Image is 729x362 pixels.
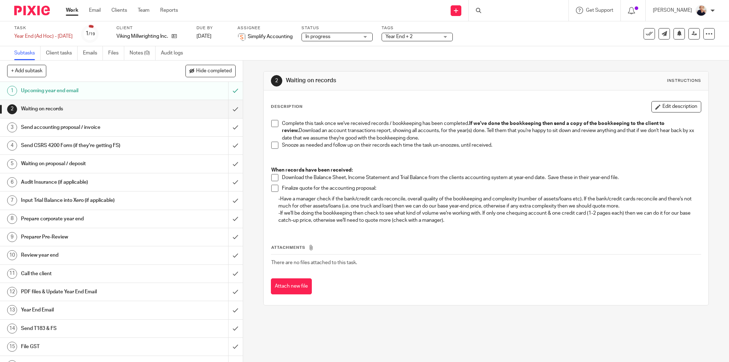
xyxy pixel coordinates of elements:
[21,232,154,242] h1: Preparer Pre-Review
[46,46,78,60] a: Client tasks
[248,33,293,40] span: Simplify Accounting
[85,30,95,38] div: 1
[196,68,232,74] span: Hide completed
[185,65,236,77] button: Hide completed
[7,177,17,187] div: 6
[7,269,17,279] div: 11
[130,46,156,60] a: Notes (0)
[14,46,41,60] a: Subtasks
[21,341,154,352] h1: File GST
[271,246,305,250] span: Attachments
[138,7,150,14] a: Team
[66,7,78,14] a: Work
[305,34,330,39] span: In progress
[7,214,17,224] div: 8
[7,86,17,96] div: 1
[21,158,154,169] h1: Waiting on proposal / deposit
[286,77,501,84] h1: Waiting on records
[282,174,701,181] p: Download the Balance Sheet, Income Statement and Trial Balance from the clients accounting system...
[651,101,701,112] button: Edit description
[21,287,154,297] h1: PDF files & Update Year End Email
[21,250,154,261] h1: Review year end
[586,8,613,13] span: Get Support
[196,34,211,39] span: [DATE]
[89,7,101,14] a: Email
[271,260,357,265] span: There are no files attached to this task.
[21,195,154,206] h1: Input Trial Balance into Xero (if applicable)
[21,268,154,279] h1: Call the client
[382,25,453,31] label: Tags
[282,121,666,133] strong: If we've done the bookkeeping then send a copy of the bookkeeping to the client to review.
[21,305,154,315] h1: Year End Email
[271,104,303,110] p: Description
[237,33,246,41] img: Screenshot%202023-11-29%20141159.png
[653,7,692,14] p: [PERSON_NAME]
[7,104,17,114] div: 2
[282,185,701,192] p: Finalize quote for the accounting proposal:
[7,232,17,242] div: 9
[161,46,188,60] a: Audit logs
[7,342,17,352] div: 15
[108,46,124,60] a: Files
[21,323,154,334] h1: Send T183 & FS
[301,25,373,31] label: Status
[7,122,17,132] div: 3
[7,65,46,77] button: + Add subtask
[21,122,154,133] h1: Send accounting proposal / invoice
[21,104,154,114] h1: Waiting on records
[14,25,73,31] label: Task
[7,250,17,260] div: 10
[271,168,353,173] strong: When records have been received:
[14,6,50,15] img: Pixie
[696,5,707,16] img: unnamed.jpg
[111,7,127,14] a: Clients
[271,75,282,86] div: 2
[271,278,312,294] button: Attach new file
[7,324,17,334] div: 14
[21,177,154,188] h1: Audit Insurance (if applicable)
[282,142,701,149] p: Snooze as needed and follow up on their records each time the task un-snoozes, until received.
[282,120,701,142] p: Complete this task once we've received records / bookkeeping has been completed. Download an acco...
[7,141,17,151] div: 4
[21,85,154,96] h1: Upcoming year end email
[7,287,17,297] div: 12
[160,7,178,14] a: Reports
[278,195,701,224] p: -Have a manager check if the bank/credit cards reconcile, overall quality of the bookkeeping and ...
[116,25,188,31] label: Client
[21,140,154,151] h1: Send CSRS 4200 Form (if they're getting FS)
[116,33,168,40] p: Viking Millwrighting Inc.
[14,33,73,40] div: Year End (Ad Hoc) - [DATE]
[14,33,73,40] div: Year End (Ad Hoc) - December 2024
[7,159,17,169] div: 5
[7,305,17,315] div: 13
[7,195,17,205] div: 7
[667,78,701,84] div: Instructions
[237,25,293,31] label: Assignee
[89,32,95,36] small: /19
[196,25,229,31] label: Due by
[386,34,413,39] span: Year End + 2
[83,46,103,60] a: Emails
[21,214,154,224] h1: Prepare corporate year end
